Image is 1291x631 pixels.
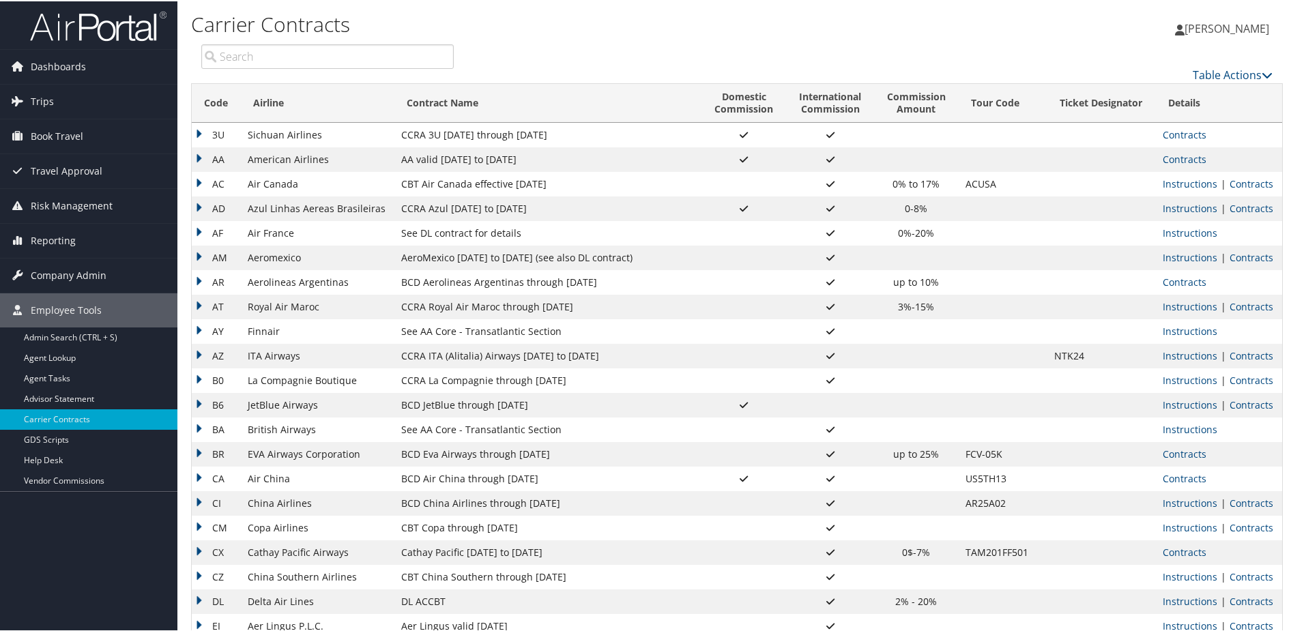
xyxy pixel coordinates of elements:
[1230,618,1273,631] a: View Contracts
[1163,618,1217,631] a: View Ticketing Instructions
[394,490,701,514] td: BCD China Airlines through [DATE]
[959,441,1047,465] td: FCV-05K
[394,416,701,441] td: See AA Core - Transatlantic Section
[1217,299,1230,312] span: |
[1163,250,1217,263] a: View Ticketing Instructions
[31,222,76,256] span: Reporting
[874,293,959,318] td: 3%-15%
[1230,201,1273,214] a: View Contracts
[1230,299,1273,312] a: View Contracts
[30,9,166,41] img: airportal-logo.png
[1163,323,1217,336] a: View Ticketing Instructions
[1163,422,1217,435] a: View Ticketing Instructions
[241,514,394,539] td: Copa Airlines
[31,83,54,117] span: Trips
[192,220,241,244] td: AF
[1163,176,1217,189] a: View Ticketing Instructions
[31,118,83,152] span: Book Travel
[1047,83,1156,121] th: Ticket Designator: activate to sort column ascending
[1163,471,1206,484] a: View Contracts
[241,220,394,244] td: Air France
[1230,348,1273,361] a: View Contracts
[1217,397,1230,410] span: |
[959,83,1047,121] th: Tour Code: activate to sort column ascending
[394,392,701,416] td: BCD JetBlue through [DATE]
[1217,250,1230,263] span: |
[192,441,241,465] td: BR
[192,392,241,416] td: B6
[1193,66,1273,81] a: Table Actions
[1047,342,1156,367] td: NTK24
[1163,569,1217,582] a: View Ticketing Instructions
[192,588,241,613] td: DL
[1163,446,1206,459] a: View Contracts
[1163,225,1217,238] a: View Ticketing Instructions
[241,539,394,563] td: Cathay Pacific Airways
[192,195,241,220] td: AD
[394,171,701,195] td: CBT Air Canada effective [DATE]
[241,416,394,441] td: British Airways
[1230,569,1273,582] a: View Contracts
[1217,348,1230,361] span: |
[1156,83,1282,121] th: Details: activate to sort column ascending
[192,269,241,293] td: AR
[959,465,1047,490] td: US5TH13
[31,257,106,291] span: Company Admin
[241,392,394,416] td: JetBlue Airways
[192,171,241,195] td: AC
[1163,520,1217,533] a: View Ticketing Instructions
[1230,250,1273,263] a: View Contracts
[1217,618,1230,631] span: |
[1217,176,1230,189] span: |
[394,367,701,392] td: CCRA La Compagnie through [DATE]
[1185,20,1269,35] span: [PERSON_NAME]
[241,83,394,121] th: Airline: activate to sort column ascending
[201,43,454,68] input: Search
[1163,348,1217,361] a: View Ticketing Instructions
[31,48,86,83] span: Dashboards
[31,153,102,187] span: Travel Approval
[192,563,241,588] td: CZ
[31,292,102,326] span: Employee Tools
[192,490,241,514] td: CI
[241,244,394,269] td: Aeromexico
[1230,372,1273,385] a: View Contracts
[874,195,959,220] td: 0-8%
[241,146,394,171] td: American Airlines
[241,269,394,293] td: Aerolineas Argentinas
[1163,397,1217,410] a: View Ticketing Instructions
[394,514,701,539] td: CBT Copa through [DATE]
[394,318,701,342] td: See AA Core - Transatlantic Section
[874,83,959,121] th: CommissionAmount: activate to sort column ascending
[394,563,701,588] td: CBT China Southern through [DATE]
[394,83,701,121] th: Contract Name: activate to sort column ascending
[394,269,701,293] td: BCD Aerolineas Argentinas through [DATE]
[241,171,394,195] td: Air Canada
[241,195,394,220] td: Azul Linhas Aereas Brasileiras
[959,539,1047,563] td: TAM201FF501
[1163,127,1206,140] a: View Contracts
[701,83,786,121] th: DomesticCommission: activate to sort column ascending
[241,563,394,588] td: China Southern Airlines
[1163,593,1217,606] a: View Ticketing Instructions
[192,416,241,441] td: BA
[1230,397,1273,410] a: View Contracts
[192,514,241,539] td: CM
[31,188,113,222] span: Risk Management
[192,342,241,367] td: AZ
[241,588,394,613] td: Delta Air Lines
[241,465,394,490] td: Air China
[1217,495,1230,508] span: |
[192,244,241,269] td: AM
[1163,201,1217,214] a: View Ticketing Instructions
[241,490,394,514] td: China Airlines
[394,588,701,613] td: DL ACCBT
[241,121,394,146] td: Sichuan Airlines
[1163,274,1206,287] a: View Contracts
[1230,520,1273,533] a: View Contracts
[192,318,241,342] td: AY
[192,121,241,146] td: 3U
[1163,151,1206,164] a: View Contracts
[394,244,701,269] td: AeroMexico [DATE] to [DATE] (see also DL contract)
[394,146,701,171] td: AA valid [DATE] to [DATE]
